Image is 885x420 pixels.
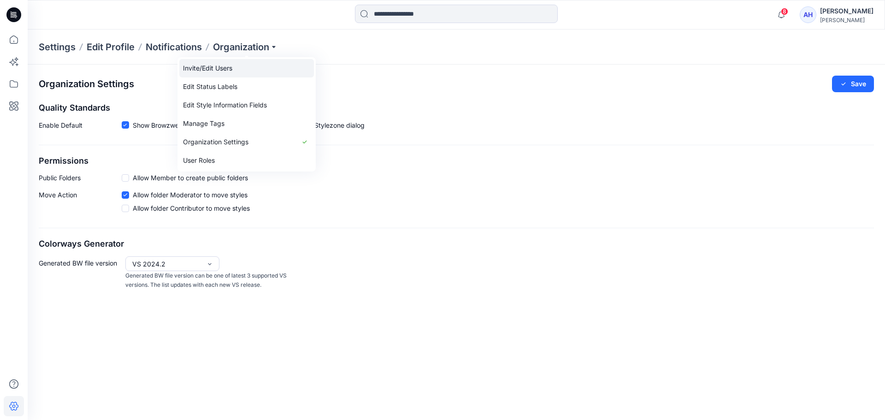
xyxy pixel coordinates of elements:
p: Generated BW file version can be one of latest 3 supported VS versions. The list updates with eac... [125,271,289,290]
p: Enable Default [39,120,122,134]
a: Organization Settings [179,133,314,151]
a: Notifications [146,41,202,53]
p: Public Folders [39,173,122,183]
span: 8 [781,8,788,15]
a: Manage Tags [179,114,314,133]
h2: Quality Standards [39,103,874,113]
p: Settings [39,41,76,53]
a: Edit Style Information Fields [179,96,314,114]
span: Allow folder Contributor to move styles [133,203,250,213]
div: [PERSON_NAME] [820,6,873,17]
button: Save [832,76,874,92]
h2: Colorways Generator [39,239,874,249]
span: Allow folder Moderator to move styles [133,190,248,200]
a: Invite/Edit Users [179,59,314,77]
div: AH [800,6,816,23]
div: VS 2024.2 [132,259,201,269]
span: Show Browzwear’s default quality standards in the Share to Stylezone dialog [133,120,365,130]
span: Allow Member to create public folders [133,173,248,183]
a: Edit Status Labels [179,77,314,96]
h2: Permissions [39,156,874,166]
p: Generated BW file version [39,256,122,290]
div: [PERSON_NAME] [820,17,873,24]
a: User Roles [179,151,314,170]
h2: Organization Settings [39,79,134,89]
p: Move Action [39,190,122,217]
a: Edit Profile [87,41,135,53]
